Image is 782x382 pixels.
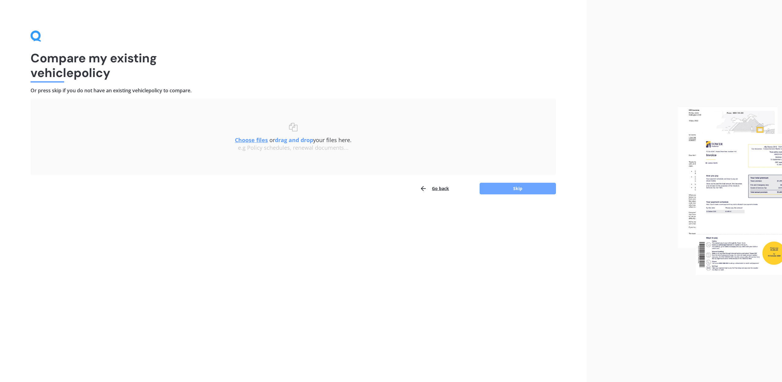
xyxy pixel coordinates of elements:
[480,183,556,194] button: Skip
[678,107,782,275] img: files.webp
[420,182,449,195] button: Go back
[235,136,352,144] span: or your files here.
[31,51,556,80] h1: Compare my existing vehicle policy
[31,87,556,94] h4: Or press skip if you do not have an existing vehicle policy to compare.
[235,136,268,144] u: Choose files
[43,145,544,151] div: e.g Policy schedules, renewal documents...
[275,136,313,144] b: drag and drop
